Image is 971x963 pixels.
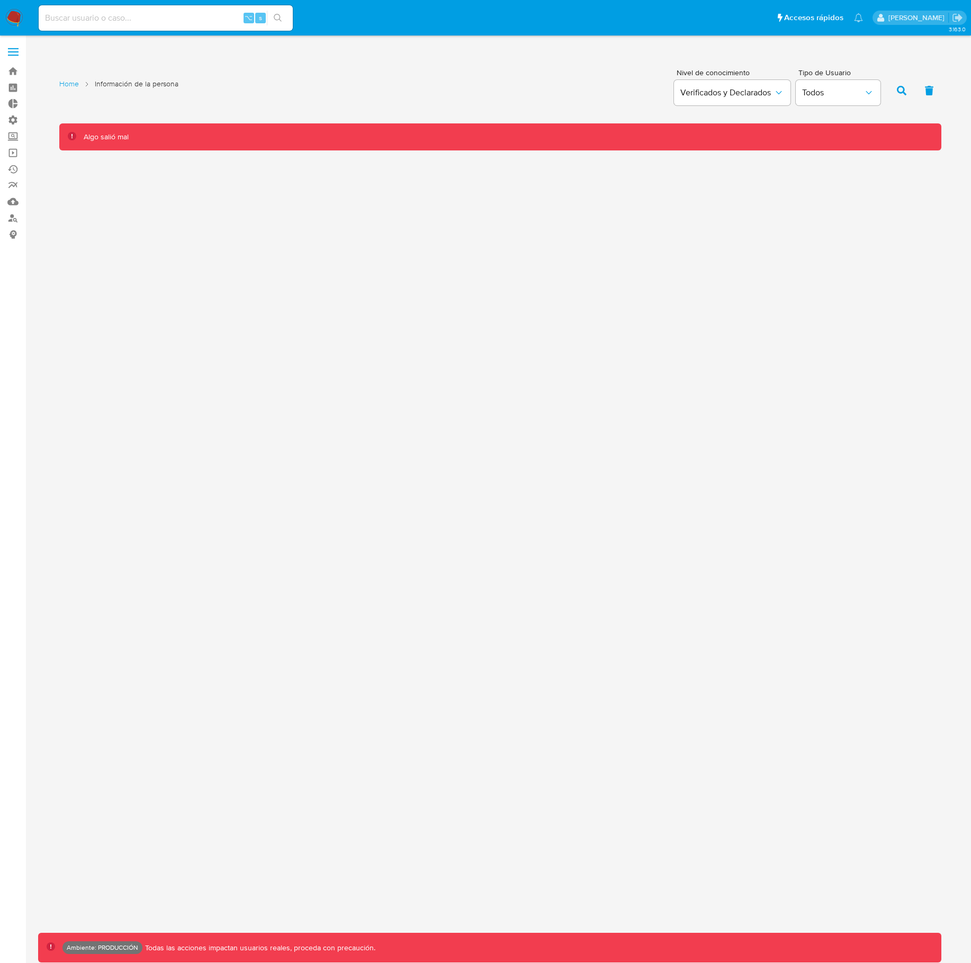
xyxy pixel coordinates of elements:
[854,13,863,22] a: Notificaciones
[802,87,864,98] span: Todos
[142,943,375,953] p: Todas las acciones impactan usuarios reales, proceda con precaución.
[245,13,253,23] span: ⌥
[677,69,790,76] span: Nivel de conocimiento
[952,12,963,23] a: Salir
[784,12,843,23] span: Accesos rápidos
[59,79,79,89] a: Home
[67,946,138,950] p: Ambiente: PRODUCCIÓN
[39,11,293,25] input: Buscar usuario o caso...
[674,80,790,105] button: Verificados y Declarados
[259,13,262,23] span: s
[95,79,178,89] span: Información de la persona
[59,75,178,104] nav: List of pages
[798,69,883,76] span: Tipo de Usuario
[680,87,774,98] span: Verificados y Declarados
[796,80,880,105] button: Todos
[84,132,129,142] div: Algo salió mal
[888,13,948,23] p: leandrojossue.ramirez@mercadolibre.com.co
[267,11,289,25] button: search-icon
